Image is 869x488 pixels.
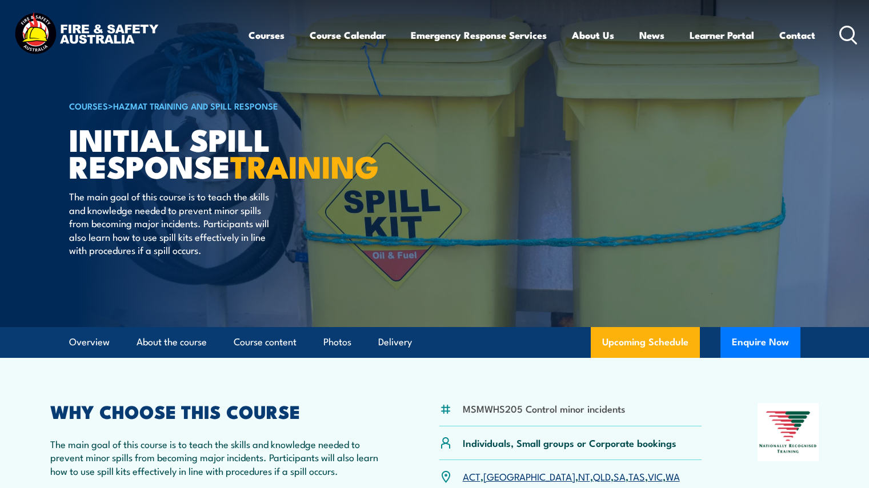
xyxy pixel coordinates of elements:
a: Contact [779,20,815,50]
a: Delivery [378,327,412,357]
a: Photos [323,327,351,357]
a: About Us [572,20,614,50]
p: The main goal of this course is to teach the skills and knowledge needed to prevent minor spills ... [50,437,384,477]
a: NT [578,469,590,483]
p: , , , , , , , [463,470,680,483]
a: News [639,20,664,50]
a: ACT [463,469,480,483]
a: WA [666,469,680,483]
a: Courses [249,20,285,50]
a: Course Calendar [310,20,386,50]
a: HAZMAT Training and Spill Response [113,99,278,112]
a: COURSES [69,99,108,112]
a: Overview [69,327,110,357]
h2: WHY CHOOSE THIS COURSE [50,403,384,419]
a: [GEOGRAPHIC_DATA] [483,469,575,483]
a: Learner Portal [690,20,754,50]
h6: > [69,99,351,112]
a: About the course [137,327,207,357]
a: SA [614,469,626,483]
a: Course content [234,327,297,357]
a: QLD [593,469,611,483]
h1: Initial Spill Response [69,126,351,179]
strong: TRAINING [230,142,379,189]
button: Enquire Now [720,327,800,358]
li: MSMWHS205 Control minor incidents [463,402,625,415]
a: Upcoming Schedule [591,327,700,358]
p: Individuals, Small groups or Corporate bookings [463,436,676,449]
a: Emergency Response Services [411,20,547,50]
img: Nationally Recognised Training logo. [758,403,819,461]
a: TAS [628,469,645,483]
a: VIC [648,469,663,483]
p: The main goal of this course is to teach the skills and knowledge needed to prevent minor spills ... [69,189,278,256]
